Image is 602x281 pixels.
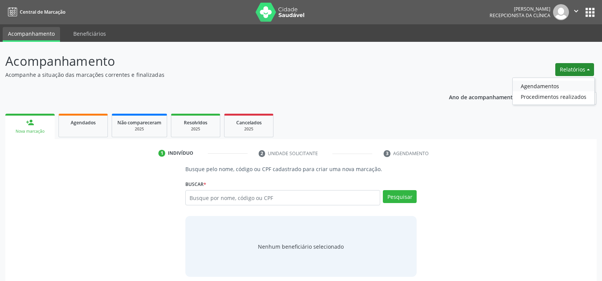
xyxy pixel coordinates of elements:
[572,7,580,15] i: 
[3,27,60,42] a: Acompanhamento
[185,190,380,205] input: Busque por nome, código ou CPF
[230,126,268,132] div: 2025
[20,9,65,15] span: Central de Marcação
[11,129,49,134] div: Nova marcação
[185,165,417,173] p: Busque pelo nome, código ou CPF cadastrado para criar uma nova marcação.
[5,6,65,18] a: Central de Marcação
[5,52,419,71] p: Acompanhamento
[5,71,419,79] p: Acompanhe a situação das marcações correntes e finalizadas
[513,81,594,91] a: Agendamentos
[490,12,550,19] span: Recepcionista da clínica
[553,4,569,20] img: img
[158,150,165,157] div: 1
[168,150,193,157] div: Indivíduo
[185,178,206,190] label: Buscar
[236,119,262,126] span: Cancelados
[583,6,597,19] button: apps
[512,78,595,105] ul: Relatórios
[490,6,550,12] div: [PERSON_NAME]
[513,91,594,102] a: Procedimentos realizados
[383,190,417,203] button: Pesquisar
[68,27,111,40] a: Beneficiários
[117,126,161,132] div: 2025
[177,126,215,132] div: 2025
[258,243,344,251] span: Nenhum beneficiário selecionado
[555,63,594,76] button: Relatórios
[26,118,34,127] div: person_add
[449,92,516,102] p: Ano de acompanhamento
[569,4,583,20] button: 
[117,119,161,126] span: Não compareceram
[71,119,96,126] span: Agendados
[184,119,207,126] span: Resolvidos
